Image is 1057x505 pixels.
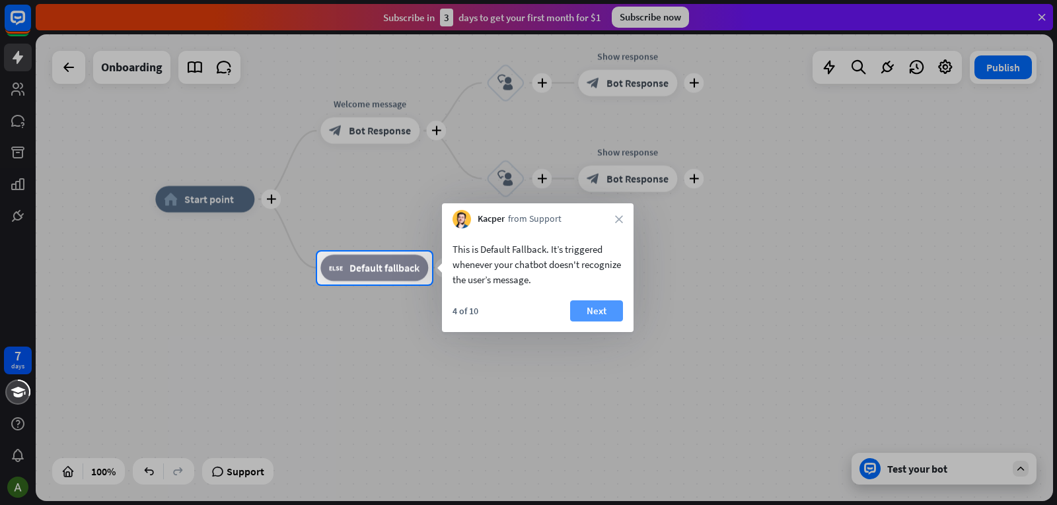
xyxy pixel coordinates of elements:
i: block_fallback [329,261,343,275]
span: Kacper [478,213,505,226]
div: This is Default Fallback. It’s triggered whenever your chatbot doesn't recognize the user’s message. [453,242,623,287]
span: from Support [508,213,562,226]
button: Next [570,300,623,321]
div: 4 of 10 [453,305,478,317]
span: Default fallback [349,261,419,275]
i: close [615,215,623,223]
button: Open LiveChat chat widget [11,5,50,45]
